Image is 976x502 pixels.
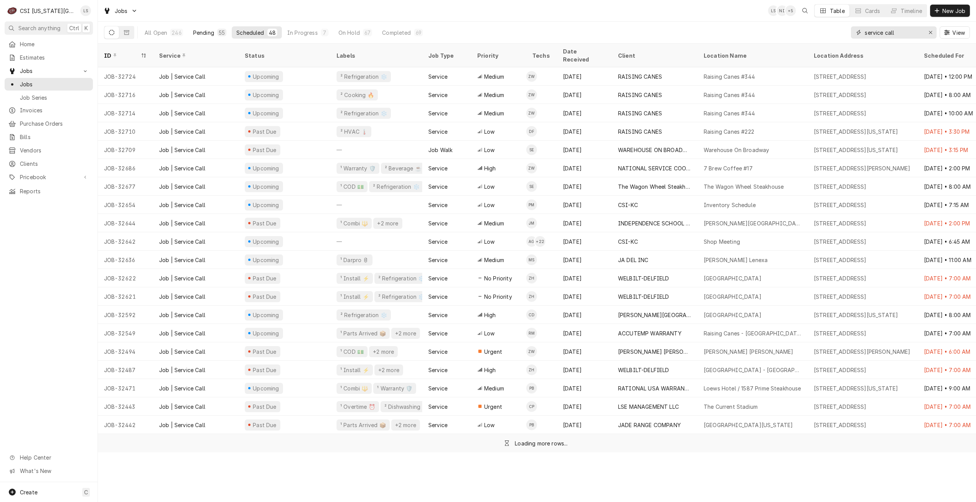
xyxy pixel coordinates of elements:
[20,173,78,181] span: Pricebook
[98,361,153,379] div: JOB-32487
[20,40,89,48] span: Home
[115,7,128,15] span: Jobs
[193,29,214,37] div: Pending
[526,273,537,283] div: Zach Harris's Avatar
[98,306,153,324] div: JOB-32592
[252,128,278,136] div: Past Due
[252,256,280,264] div: Upcoming
[704,238,740,246] div: Shop Meeting
[704,274,761,282] div: [GEOGRAPHIC_DATA]
[340,73,388,81] div: ² Refrigeration ❄️
[618,164,691,172] div: NATIONAL SERVICE COOPERATIVE
[557,177,612,196] div: [DATE]
[618,329,682,337] div: ACCUTEMP WARRANTY
[526,199,537,210] div: Preston Merriman's Avatar
[159,183,205,191] div: Job | Service Call
[98,342,153,361] div: JOB-32494
[252,219,278,227] div: Past Due
[364,29,371,37] div: 67
[5,78,93,91] a: Jobs
[704,91,755,99] div: Raising Canes #344
[20,67,78,75] span: Jobs
[20,7,76,15] div: CSI [US_STATE][GEOGRAPHIC_DATA]
[814,219,867,227] div: [STREET_ADDRESS]
[252,201,280,209] div: Upcoming
[428,128,447,136] div: Service
[557,196,612,214] div: [DATE]
[5,144,93,157] a: Vendors
[526,236,537,247] div: Adam Goodrich's Avatar
[814,311,898,319] div: [STREET_ADDRESS][US_STATE]
[428,274,447,282] div: Service
[526,218,537,228] div: JM
[814,274,867,282] div: [STREET_ADDRESS]
[777,5,787,16] div: Nate Ingram's Avatar
[376,219,399,227] div: +2 more
[618,128,662,136] div: RAISING CANES
[526,309,537,320] div: CD
[245,52,323,60] div: Status
[526,346,537,357] div: Zach Wilson's Avatar
[618,52,690,60] div: Client
[252,274,278,282] div: Past Due
[85,24,88,32] span: K
[484,238,495,246] span: Low
[5,157,93,170] a: Clients
[618,348,691,356] div: [PERSON_NAME] [PERSON_NAME]- OLATHE
[322,29,327,37] div: 7
[340,109,388,117] div: ² Refrigeration ❄️
[484,348,502,356] span: Urgent
[814,91,867,99] div: [STREET_ADDRESS]
[814,183,867,191] div: [STREET_ADDRESS]
[814,348,911,356] div: [STREET_ADDRESS][PERSON_NAME]
[704,311,761,319] div: [GEOGRAPHIC_DATA]
[484,146,495,154] span: Low
[484,164,496,172] span: High
[100,5,141,17] a: Go to Jobs
[526,71,537,82] div: Zach Wilson's Avatar
[704,73,755,81] div: Raising Canes #344
[159,311,205,319] div: Job | Service Call
[428,219,447,227] div: Service
[428,201,447,209] div: Service
[484,329,495,337] span: Low
[5,65,93,77] a: Go to Jobs
[814,329,867,337] div: [STREET_ADDRESS]
[814,293,867,301] div: [STREET_ADDRESS]
[236,29,264,37] div: Scheduled
[484,128,495,136] span: Low
[337,52,416,60] div: Labels
[20,453,88,462] span: Help Center
[830,7,845,15] div: Table
[219,29,225,37] div: 55
[618,219,691,227] div: INDEPENDENCE SCHOOL DIST/NUTRITION
[20,467,88,475] span: What's New
[618,146,691,154] div: WAREHOUSE ON BROADWAY
[20,106,89,114] span: Invoices
[799,5,811,17] button: Open search
[618,201,638,209] div: CSI-KC
[526,144,537,155] div: Steve Ethridge's Avatar
[330,141,422,159] div: —
[287,29,318,37] div: In Progress
[814,164,911,172] div: [STREET_ADDRESS][PERSON_NAME]
[484,91,504,99] span: Medium
[618,311,691,319] div: [PERSON_NAME][GEOGRAPHIC_DATA][PERSON_NAME]
[477,52,519,60] div: Priority
[98,67,153,86] div: JOB-32724
[159,91,205,99] div: Job | Service Call
[526,364,537,375] div: ZH
[557,251,612,269] div: [DATE]
[484,293,512,301] span: No Priority
[557,269,612,287] div: [DATE]
[618,293,669,301] div: WELBILT-DELFIELD
[98,159,153,177] div: JOB-32686
[338,29,360,37] div: On Hold
[340,311,388,319] div: ² Refrigeration ❄️
[557,306,612,324] div: [DATE]
[69,24,79,32] span: Ctrl
[526,163,537,173] div: Zach Wilson's Avatar
[377,293,426,301] div: ² Refrigeration ❄️
[557,342,612,361] div: [DATE]
[526,254,537,265] div: Mike Schupp's Avatar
